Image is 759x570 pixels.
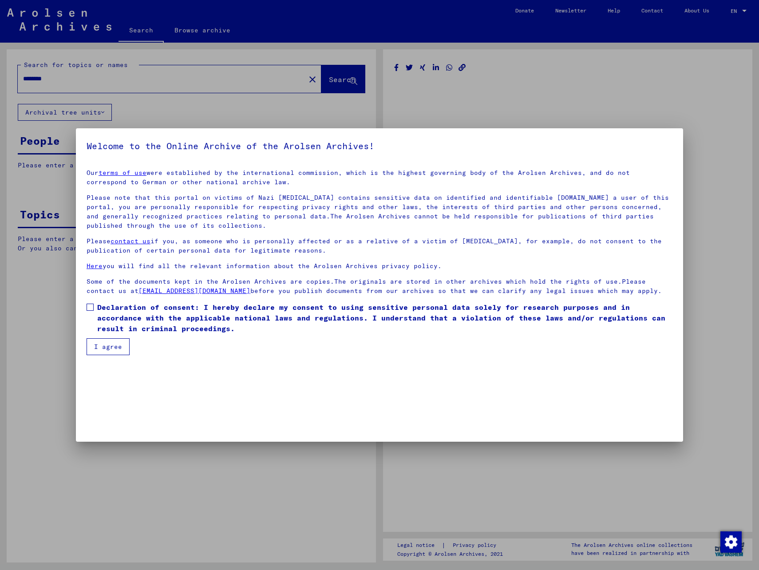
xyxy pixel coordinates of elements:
p: Please if you, as someone who is personally affected or as a relative of a victim of [MEDICAL_DAT... [87,237,672,255]
img: Change consent [720,531,742,553]
p: you will find all the relevant information about the Arolsen Archives privacy policy. [87,261,672,271]
a: contact us [111,237,150,245]
p: Please note that this portal on victims of Nazi [MEDICAL_DATA] contains sensitive data on identif... [87,193,672,230]
div: Change consent [720,531,741,552]
p: Our were established by the international commission, which is the highest governing body of the ... [87,168,672,187]
a: terms of use [99,169,146,177]
h5: Welcome to the Online Archive of the Arolsen Archives! [87,139,672,153]
span: Declaration of consent: I hereby declare my consent to using sensitive personal data solely for r... [97,302,672,334]
button: I agree [87,338,130,355]
a: [EMAIL_ADDRESS][DOMAIN_NAME] [138,287,250,295]
a: Here [87,262,103,270]
p: Some of the documents kept in the Arolsen Archives are copies.The originals are stored in other a... [87,277,672,296]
